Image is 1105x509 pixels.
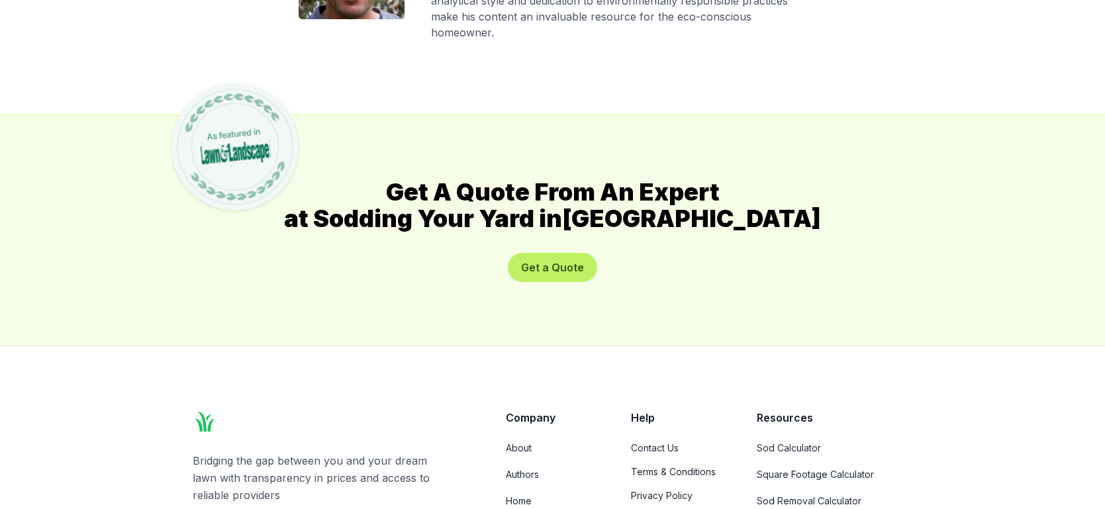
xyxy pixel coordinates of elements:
a: Terms & Conditions [631,465,724,479]
button: Get a Quote [508,253,597,282]
a: Contact Us [631,441,724,455]
h2: Get A Quote From An Expert at Sodding Your Yard in [GEOGRAPHIC_DATA] [193,179,913,232]
a: Sod Removal Calculator [757,494,913,508]
a: Privacy Policy [631,489,724,502]
a: Sod Calculator [757,441,913,455]
p: Company [506,410,599,426]
p: Bridging the gap between you and your dream lawn with transparency in prices and access to reliab... [193,452,453,504]
p: Help [631,410,724,426]
a: About [506,441,599,455]
a: Home [506,494,599,508]
a: Authors [506,468,599,481]
img: Featured in Lawn & Landscape magazine badge [165,77,305,216]
a: Square Footage Calculator [757,468,913,481]
p: Resources [757,410,913,426]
